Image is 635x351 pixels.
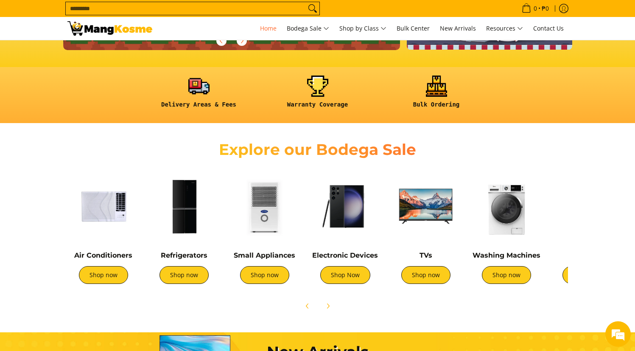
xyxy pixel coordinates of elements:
span: Bulk Center [397,24,430,32]
img: TVs [390,170,462,242]
a: Bulk Center [392,17,434,40]
img: Small Appliances [229,170,301,242]
a: Washing Machines [473,251,540,259]
a: Resources [482,17,527,40]
img: Refrigerators [148,170,220,242]
h2: Explore our Bodega Sale [195,140,441,159]
a: Contact Us [529,17,568,40]
a: Shop now [79,266,128,284]
img: Cookers [551,170,623,242]
a: Shop Now [320,266,370,284]
a: Shop by Class [335,17,391,40]
a: Shop now [562,266,612,284]
button: Search [306,2,319,15]
span: 0 [532,6,538,11]
a: New Arrivals [436,17,480,40]
span: ₱0 [540,6,550,11]
button: Next [232,31,251,50]
a: Home [256,17,281,40]
span: Shop by Class [339,23,386,34]
a: Shop now [401,266,450,284]
button: Next [319,297,337,315]
nav: Main Menu [161,17,568,40]
a: Bodega Sale [283,17,333,40]
a: Air Conditioners [74,251,132,259]
a: Small Appliances [234,251,295,259]
span: Contact Us [533,24,564,32]
a: Shop now [159,266,209,284]
a: <h6><strong>Delivery Areas & Fees</strong></h6> [144,76,254,115]
button: Previous [298,297,317,315]
img: Air Conditioners [67,170,140,242]
img: Washing Machines [470,170,543,242]
img: Mang Kosme: Your Home Appliances Warehouse Sale Partner! [67,21,152,36]
span: • [519,4,551,13]
span: New Arrivals [440,24,476,32]
span: Home [260,24,277,32]
a: Shop now [240,266,289,284]
img: Electronic Devices [309,170,381,242]
a: Electronic Devices [312,251,378,259]
a: Refrigerators [161,251,207,259]
span: Bodega Sale [287,23,329,34]
a: <h6><strong>Warranty Coverage</strong></h6> [263,76,373,115]
a: Shop now [482,266,531,284]
a: TVs [420,251,432,259]
button: Previous [212,31,231,50]
a: <h6><strong>Bulk Ordering</strong></h6> [381,76,492,115]
span: Resources [486,23,523,34]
